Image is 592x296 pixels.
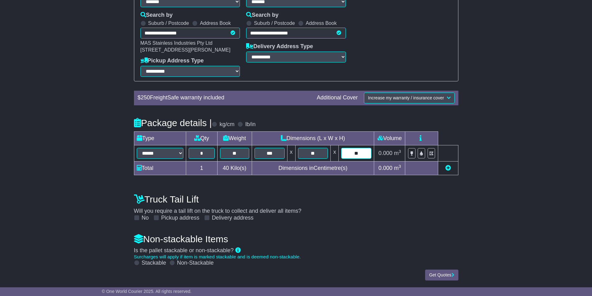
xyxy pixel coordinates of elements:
[425,270,458,280] button: Get Quotes
[177,260,214,266] label: Non-Stackable
[219,121,234,128] label: kg/cm
[140,40,213,46] span: MAS Stainless Industries Pty Ltd
[131,191,461,221] div: Will you require a tail lift on the truck to collect and deliver all items?
[331,145,339,161] td: x
[186,161,217,175] td: 1
[399,149,401,154] sup: 3
[134,118,212,128] h4: Package details |
[246,43,313,50] label: Delivery Address Type
[140,47,231,52] span: [STREET_ADDRESS][PERSON_NAME]
[134,131,186,145] td: Type
[134,234,458,244] h4: Non-stackable Items
[148,20,189,26] label: Suburb / Postcode
[245,121,255,128] label: lb/in
[394,165,401,171] span: m
[252,161,374,175] td: Dimensions in Centimetre(s)
[394,150,401,156] span: m
[212,215,254,221] label: Delivery address
[223,165,229,171] span: 40
[140,12,173,19] label: Search by
[314,94,361,101] div: Additional Cover
[134,247,234,253] span: Is the pallet stackable or non-stackable?
[217,161,252,175] td: Kilo(s)
[379,150,392,156] span: 0.000
[374,131,405,145] td: Volume
[217,131,252,145] td: Weight
[200,20,231,26] label: Address Book
[134,161,186,175] td: Total
[287,145,295,161] td: x
[134,194,458,204] h4: Truck Tail Lift
[364,93,454,103] button: Increase my warranty / insurance cover
[142,260,166,266] label: Stackable
[379,165,392,171] span: 0.000
[254,20,295,26] label: Suburb / Postcode
[102,289,192,294] span: © One World Courier 2025. All rights reserved.
[252,131,374,145] td: Dimensions (L x W x H)
[161,215,200,221] label: Pickup address
[134,254,458,260] div: Surcharges will apply if item is marked stackable and is deemed non-stackable.
[445,165,451,171] a: Add new item
[186,131,217,145] td: Qty
[135,94,314,101] div: $ FreightSafe warranty included
[141,94,150,101] span: 250
[140,57,204,64] label: Pickup Address Type
[306,20,337,26] label: Address Book
[368,95,444,100] span: Increase my warranty / insurance cover
[142,215,149,221] label: No
[399,164,401,169] sup: 3
[246,12,278,19] label: Search by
